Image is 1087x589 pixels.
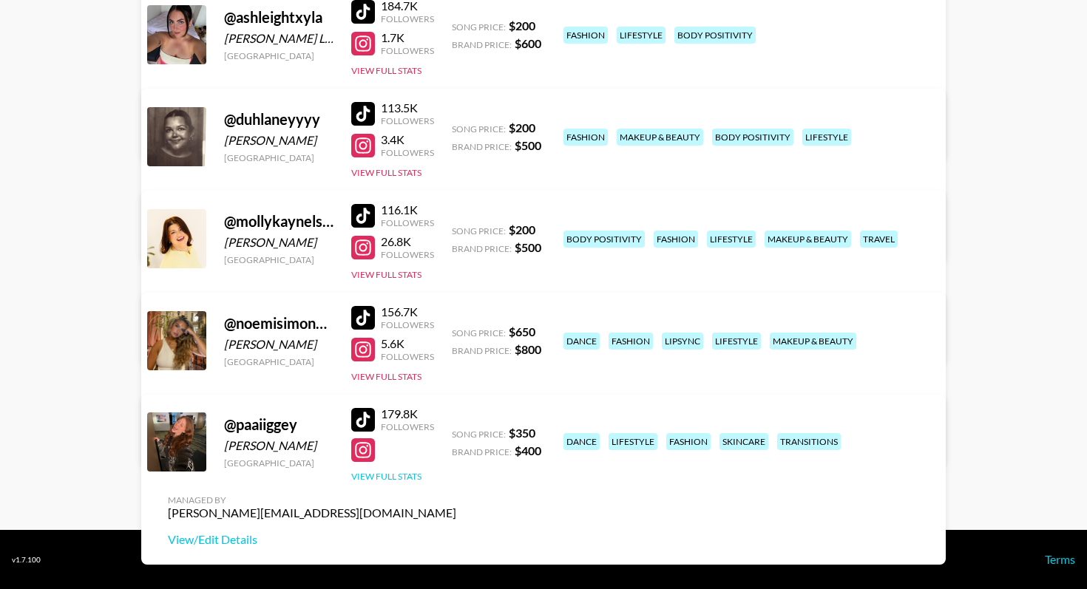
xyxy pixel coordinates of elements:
[224,415,333,434] div: @ paaiiggey
[563,231,645,248] div: body positivity
[509,120,535,135] strong: $ 200
[224,31,333,46] div: [PERSON_NAME] Lusetich-[PERSON_NAME]
[224,438,333,453] div: [PERSON_NAME]
[712,129,793,146] div: body positivity
[351,167,421,178] button: View Full Stats
[224,110,333,129] div: @ duhlaneyyyy
[381,115,434,126] div: Followers
[712,333,761,350] div: lifestyle
[224,212,333,231] div: @ mollykaynelson
[351,65,421,76] button: View Full Stats
[515,36,541,50] strong: $ 600
[452,429,506,440] span: Song Price:
[770,333,856,350] div: makeup & beauty
[515,342,541,356] strong: $ 800
[662,333,703,350] div: lipsync
[515,138,541,152] strong: $ 500
[224,235,333,250] div: [PERSON_NAME]
[224,133,333,148] div: [PERSON_NAME]
[563,27,608,44] div: fashion
[381,132,434,147] div: 3.4K
[515,443,541,457] strong: $ 400
[563,433,600,450] div: dance
[509,426,535,440] strong: $ 350
[381,30,434,45] div: 1.7K
[168,532,456,547] a: View/Edit Details
[224,8,333,27] div: @ ashleightxyla
[381,217,434,228] div: Followers
[452,39,512,50] span: Brand Price:
[381,234,434,249] div: 26.8K
[719,433,768,450] div: skincare
[1045,552,1075,566] a: Terms
[452,446,512,457] span: Brand Price:
[509,222,535,236] strong: $ 200
[563,129,608,146] div: fashion
[224,457,333,469] div: [GEOGRAPHIC_DATA]
[381,304,434,319] div: 156.7K
[777,433,841,450] div: transitions
[509,18,535,33] strong: $ 200
[452,327,506,338] span: Song Price:
[351,269,421,280] button: View Full Stats
[563,333,600,350] div: dance
[381,13,434,24] div: Followers
[452,225,506,236] span: Song Price:
[224,356,333,367] div: [GEOGRAPHIC_DATA]
[707,231,756,248] div: lifestyle
[452,243,512,254] span: Brand Price:
[381,351,434,362] div: Followers
[381,202,434,217] div: 116.1K
[224,254,333,265] div: [GEOGRAPHIC_DATA]
[224,337,333,352] div: [PERSON_NAME]
[381,336,434,351] div: 5.6K
[12,555,41,565] div: v 1.7.100
[381,406,434,421] div: 179.8K
[168,505,456,520] div: [PERSON_NAME][EMAIL_ADDRESS][DOMAIN_NAME]
[765,231,851,248] div: makeup & beauty
[452,123,506,135] span: Song Price:
[381,101,434,115] div: 113.5K
[617,27,666,44] div: lifestyle
[860,231,898,248] div: travel
[802,129,851,146] div: lifestyle
[515,240,541,254] strong: $ 500
[666,433,711,450] div: fashion
[452,21,506,33] span: Song Price:
[224,50,333,61] div: [GEOGRAPHIC_DATA]
[168,494,456,505] div: Managed By
[381,319,434,330] div: Followers
[452,345,512,356] span: Brand Price:
[224,314,333,333] div: @ noemisimoncouceiro
[381,249,434,260] div: Followers
[609,333,653,350] div: fashion
[452,141,512,152] span: Brand Price:
[654,231,698,248] div: fashion
[509,324,535,338] strong: $ 650
[351,471,421,482] button: View Full Stats
[609,433,657,450] div: lifestyle
[674,27,756,44] div: body positivity
[381,147,434,158] div: Followers
[381,421,434,432] div: Followers
[617,129,703,146] div: makeup & beauty
[224,152,333,163] div: [GEOGRAPHIC_DATA]
[381,45,434,56] div: Followers
[351,371,421,382] button: View Full Stats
